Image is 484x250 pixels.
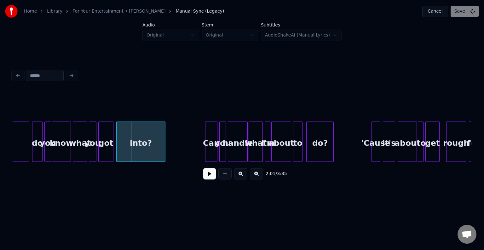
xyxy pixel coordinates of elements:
[24,8,224,14] nav: breadcrumb
[202,23,258,27] label: Stem
[142,23,199,27] label: Audio
[176,8,224,14] span: Manual Sync (Legacy)
[277,171,287,177] span: 3:35
[261,23,342,27] label: Subtitles
[458,225,476,244] a: Open chat
[5,5,18,18] img: youka
[266,171,281,177] div: /
[72,8,165,14] a: For Your Entertainment • [PERSON_NAME]
[47,8,62,14] a: Library
[266,171,275,177] span: 2:01
[422,6,448,17] button: Cancel
[24,8,37,14] a: Home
